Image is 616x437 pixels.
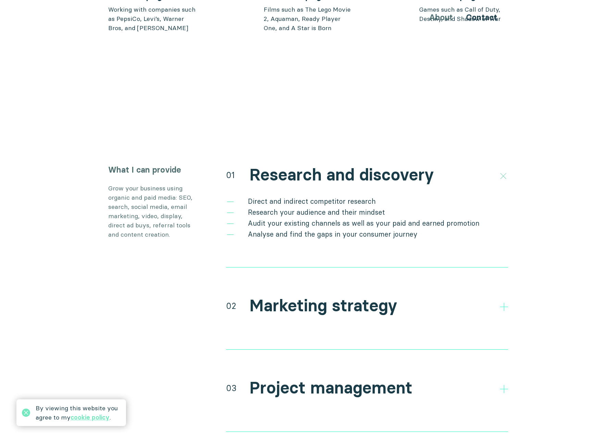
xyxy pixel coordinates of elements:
h2: Project management [249,378,412,398]
a: Contact [466,12,497,22]
h3: What I can provide [108,164,197,176]
a: cookie policy [71,413,110,421]
div: By viewing this website you agree to my . [36,403,121,422]
li: Direct and indirect competitor research [226,196,508,207]
div: 01 [226,169,235,181]
div: 02 [226,300,236,312]
li: Audit your existing channels as well as your paid and earned promotion [226,218,508,229]
p: Games such as Call of Duty, Destiny, and Shadow of War [419,5,508,23]
li: Analyse and find the gaps in your consumer journey [226,229,508,240]
h2: Marketing strategy [249,296,397,316]
li: Research your audience and their mindset [226,207,508,218]
h2: Research and discovery [249,165,434,185]
p: Grow your business using organic and paid media: SEO, search, social media, email marketing, vide... [108,184,197,239]
p: Working with companies such as PepsiCo, Levi’s, Warner Bros, and [PERSON_NAME] [108,5,197,33]
p: Films such as The Lego Movie 2, Aquaman, Ready Player One, and A Star is Born [264,5,353,33]
div: 03 [226,382,237,394]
